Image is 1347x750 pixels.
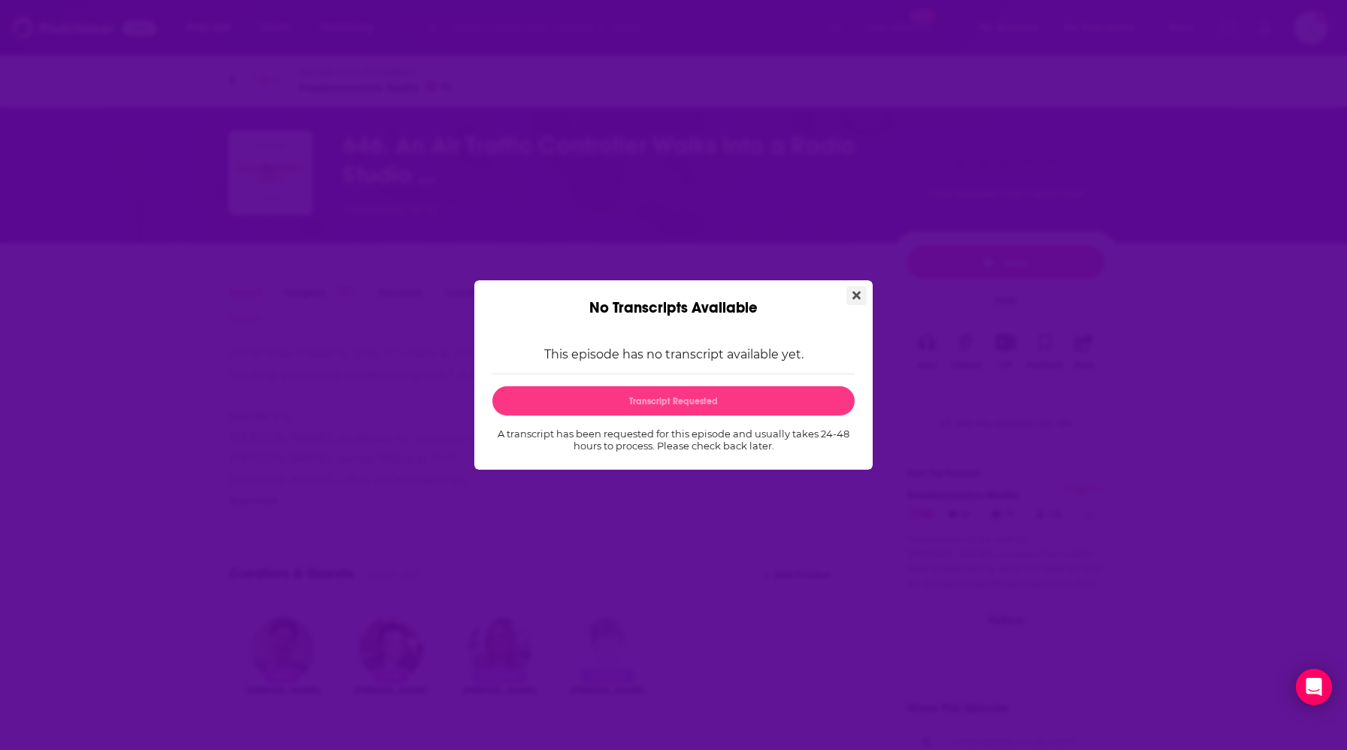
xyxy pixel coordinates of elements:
[846,286,867,305] button: Close
[492,347,855,361] p: This episode has no transcript available yet.
[474,280,873,317] div: No Transcripts Available
[1296,669,1332,705] div: Open Intercom Messenger
[492,428,855,452] p: A transcript has been requested for this episode and usually takes 24-48 hours to process. Please...
[492,386,855,416] button: Transcript Requested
